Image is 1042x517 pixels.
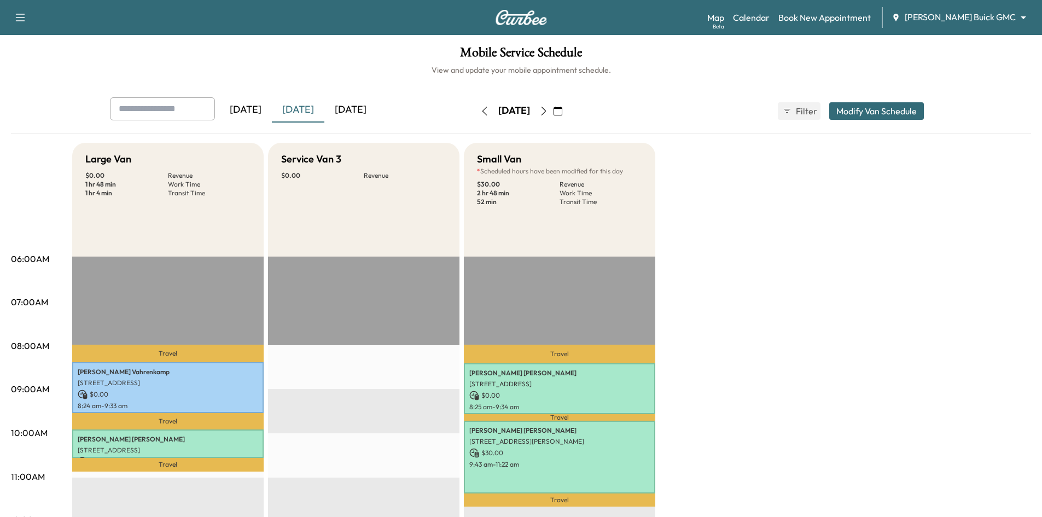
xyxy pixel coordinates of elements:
p: [STREET_ADDRESS] [469,380,650,388]
p: [PERSON_NAME] [PERSON_NAME] [469,426,650,435]
p: $ 30.00 [469,448,650,458]
div: [DATE] [324,97,377,123]
span: Filter [796,104,816,118]
p: 1 hr 4 min [85,189,168,197]
p: $ 0.00 [85,171,168,180]
p: Travel [464,414,655,421]
p: 8:25 am - 9:34 am [469,403,650,411]
h5: Service Van 3 [281,152,341,167]
p: $ 0.00 [469,391,650,400]
p: $ 30.00 [477,180,560,189]
p: Revenue [364,171,446,180]
p: 07:00AM [11,295,48,309]
h5: Small Van [477,152,521,167]
span: [PERSON_NAME] Buick GMC [905,11,1016,24]
p: [STREET_ADDRESS][PERSON_NAME] [469,437,650,446]
p: 1 hr 48 min [85,180,168,189]
p: Scheduled hours have been modified for this day [477,167,642,176]
button: Modify Van Schedule [829,102,924,120]
p: Travel [464,345,655,363]
div: [DATE] [272,97,324,123]
p: Work Time [560,189,642,197]
p: $ 0.00 [78,390,258,399]
p: Travel [72,413,264,429]
p: 52 min [477,197,560,206]
div: [DATE] [219,97,272,123]
p: Travel [464,493,655,507]
p: 10:00AM [11,426,48,439]
p: Revenue [560,180,642,189]
p: Transit Time [560,197,642,206]
p: Revenue [168,171,251,180]
p: 09:00AM [11,382,49,396]
a: Calendar [733,11,770,24]
p: 9:43 am - 11:22 am [469,460,650,469]
p: Travel [72,345,264,362]
p: 06:00AM [11,252,49,265]
p: [STREET_ADDRESS] [78,379,258,387]
div: [DATE] [498,104,530,118]
p: 8:24 am - 9:33 am [78,402,258,410]
p: [PERSON_NAME] [PERSON_NAME] [469,369,650,377]
h6: View and update your mobile appointment schedule. [11,65,1031,75]
p: Transit Time [168,189,251,197]
p: [STREET_ADDRESS] [78,446,258,455]
p: 08:00AM [11,339,49,352]
img: Curbee Logo [495,10,548,25]
a: Book New Appointment [778,11,871,24]
p: $ 0.00 [281,171,364,180]
p: Work Time [168,180,251,189]
button: Filter [778,102,820,120]
h1: Mobile Service Schedule [11,46,1031,65]
p: Travel [72,458,264,471]
p: [PERSON_NAME] Vahrenkamp [78,368,258,376]
div: Beta [713,22,724,31]
p: [PERSON_NAME] [PERSON_NAME] [78,435,258,444]
h5: Large Van [85,152,131,167]
p: 11:00AM [11,470,45,483]
p: $ 0.00 [78,457,258,467]
a: MapBeta [707,11,724,24]
p: 2 hr 48 min [477,189,560,197]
